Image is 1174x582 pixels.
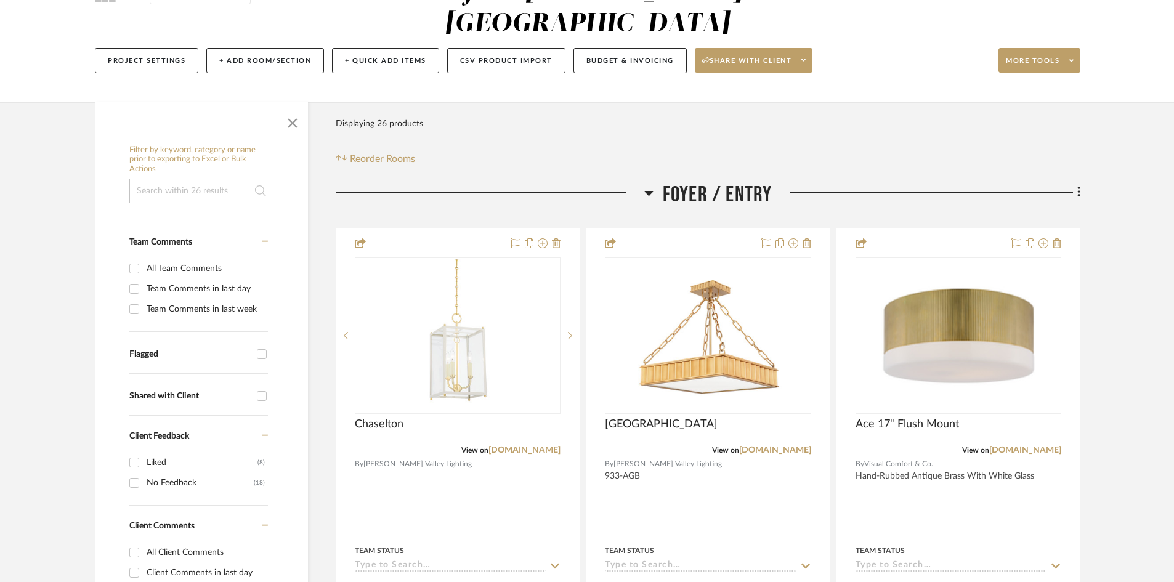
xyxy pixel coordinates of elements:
[663,182,772,208] span: Foyer / Entry
[605,545,654,556] div: Team Status
[962,447,989,454] span: View on
[712,447,739,454] span: View on
[129,349,251,360] div: Flagged
[856,545,905,556] div: Team Status
[605,560,796,572] input: Type to Search…
[631,259,785,413] img: Middlebury
[129,522,195,530] span: Client Comments
[147,543,265,562] div: All Client Comments
[363,458,472,470] span: [PERSON_NAME] Valley Lighting
[129,145,273,174] h6: Filter by keyword, category or name prior to exporting to Excel or Bulk Actions
[147,259,265,278] div: All Team Comments
[95,48,198,73] button: Project Settings
[864,458,933,470] span: Visual Comfort & Co.
[147,299,265,319] div: Team Comments in last week
[355,545,404,556] div: Team Status
[461,447,488,454] span: View on
[881,259,1035,413] img: Ace 17" Flush Mount
[129,238,192,246] span: Team Comments
[254,473,265,493] div: (18)
[336,111,423,136] div: Displaying 26 products
[856,418,959,431] span: Ace 17" Flush Mount
[332,48,439,73] button: + Quick Add Items
[856,560,1046,572] input: Type to Search…
[355,418,403,431] span: Chaselton
[147,453,257,472] div: Liked
[605,458,613,470] span: By
[381,259,535,413] img: Chaselton
[129,179,273,203] input: Search within 26 results
[856,458,864,470] span: By
[573,48,687,73] button: Budget & Invoicing
[129,391,251,402] div: Shared with Client
[998,48,1080,73] button: More tools
[257,453,265,472] div: (8)
[129,432,189,440] span: Client Feedback
[336,152,415,166] button: Reorder Rooms
[206,48,324,73] button: + Add Room/Section
[605,418,718,431] span: [GEOGRAPHIC_DATA]
[355,458,363,470] span: By
[147,473,254,493] div: No Feedback
[695,48,813,73] button: Share with client
[147,279,265,299] div: Team Comments in last day
[355,560,546,572] input: Type to Search…
[488,446,561,455] a: [DOMAIN_NAME]
[1006,56,1059,75] span: More tools
[447,48,565,73] button: CSV Product Import
[989,446,1061,455] a: [DOMAIN_NAME]
[280,108,305,133] button: Close
[739,446,811,455] a: [DOMAIN_NAME]
[350,152,415,166] span: Reorder Rooms
[355,258,560,413] div: 0
[702,56,792,75] span: Share with client
[613,458,722,470] span: [PERSON_NAME] Valley Lighting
